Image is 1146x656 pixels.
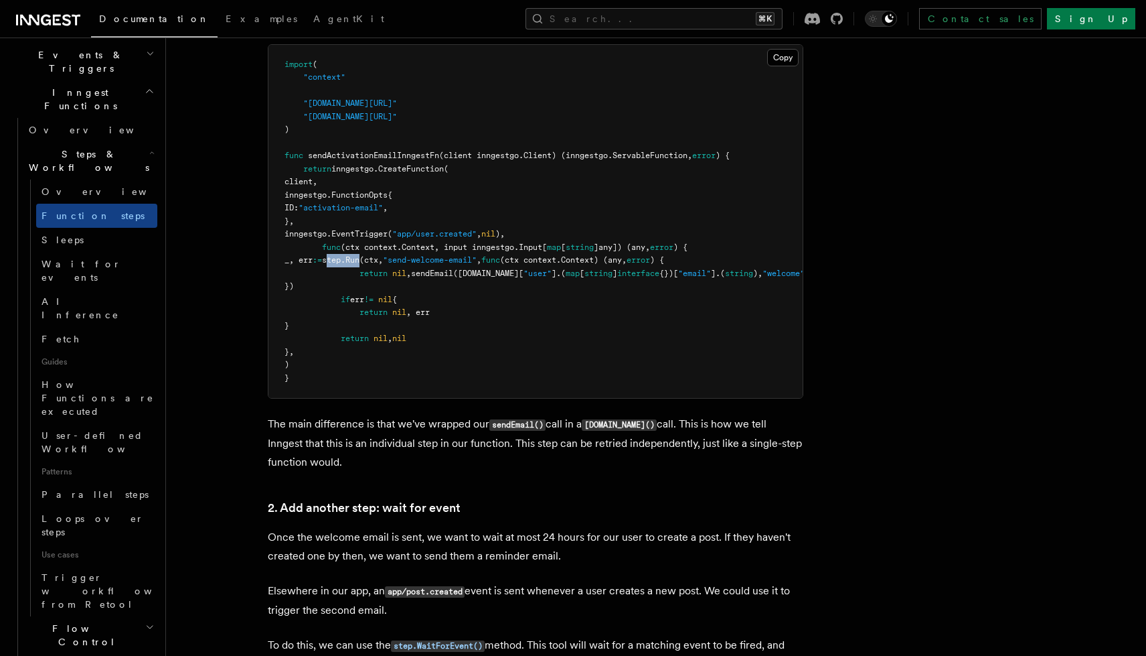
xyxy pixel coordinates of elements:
[322,255,345,265] span: step.
[627,255,650,265] span: error
[303,99,397,108] span: "[DOMAIN_NAME][URL]"
[23,147,149,174] span: Steps & Workflows
[392,334,406,343] span: nil
[525,8,783,29] button: Search...⌘K
[345,255,359,265] span: Run
[268,582,803,620] p: Elsewhere in our app, an event is sent whenever a user creates a new post. We could use it to tri...
[767,49,799,66] button: Copy
[284,203,299,212] span: ID:
[659,269,678,278] span: {})[
[388,229,392,239] span: (
[42,259,121,283] span: Wait for events
[500,255,627,265] span: (ctx context.Context) (any,
[36,373,157,423] a: How Functions are executed
[489,419,546,431] code: sendEmail()
[481,255,500,265] span: func
[313,255,322,265] span: :=
[378,295,392,304] span: nil
[268,415,803,472] p: The main difference is that we've wrapped our call in a call. This is how we tell Inngest that th...
[313,60,317,69] span: (
[29,125,167,135] span: Overview
[364,295,374,304] span: !=
[392,295,397,304] span: {
[650,243,673,252] span: error
[580,269,584,278] span: [
[359,269,388,278] span: return
[91,4,218,38] a: Documentation
[391,641,485,652] code: step.WaitForEvent()
[341,243,547,252] span: (ctx context.Context, input inngestgo.Input[
[42,379,154,417] span: How Functions are executed
[756,12,774,25] kbd: ⌘K
[406,269,411,278] span: ,
[11,86,145,113] span: Inngest Functions
[308,151,439,160] span: sendActivationEmailInngestFn
[678,269,711,278] span: "email"
[753,269,762,278] span: ),
[411,269,453,278] span: sendEmail
[716,151,730,160] span: ) {
[23,142,157,180] button: Steps & Workflows
[453,269,523,278] span: ([DOMAIN_NAME][
[1047,8,1135,29] a: Sign Up
[284,229,331,239] span: inngestgo.
[36,482,157,507] a: Parallel steps
[218,4,305,36] a: Examples
[284,177,317,186] span: client,
[547,243,561,252] span: map
[566,269,580,278] span: map
[711,269,725,278] span: ].(
[23,118,157,142] a: Overview
[36,289,157,327] a: AI Inference
[359,255,383,265] span: (ctx,
[444,164,448,174] span: (
[303,164,331,174] span: return
[359,308,388,317] span: return
[284,373,289,383] span: }
[374,334,388,343] span: nil
[584,269,612,278] span: string
[284,216,294,226] span: },
[36,204,157,228] a: Function steps
[552,269,566,278] span: ].(
[284,281,294,291] span: })
[11,48,146,75] span: Events & Triggers
[36,180,157,204] a: Overview
[42,513,144,537] span: Loops over steps
[36,351,157,373] span: Guides
[99,13,210,24] span: Documentation
[919,8,1042,29] a: Contact sales
[392,229,477,239] span: "app/user.created"
[385,586,465,598] code: app/post.created
[36,507,157,544] a: Loops over steps
[341,295,350,304] span: if
[268,499,461,517] a: 2. Add another step: wait for event
[42,235,84,245] span: Sleeps
[313,13,384,24] span: AgentKit
[36,566,157,616] a: Trigger workflows from Retool
[391,639,485,651] a: step.WaitForEvent()
[36,327,157,351] a: Fetch
[561,243,566,252] span: [
[650,255,664,265] span: ) {
[284,60,313,69] span: import
[23,616,157,654] button: Flow Control
[36,228,157,252] a: Sleeps
[36,544,157,566] span: Use cases
[284,347,294,356] span: },
[392,269,406,278] span: nil
[594,243,650,252] span: ]any]) (any,
[11,80,157,118] button: Inngest Functions
[762,269,805,278] span: "welcome"
[322,243,341,252] span: func
[481,229,495,239] span: nil
[36,423,157,461] a: User-defined Workflows
[284,125,289,134] span: )
[392,308,406,317] span: nil
[566,243,594,252] span: string
[299,203,383,212] span: "activation-email"
[23,180,157,616] div: Steps & Workflows
[284,321,289,330] span: }
[617,269,659,278] span: interface
[284,360,289,369] span: )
